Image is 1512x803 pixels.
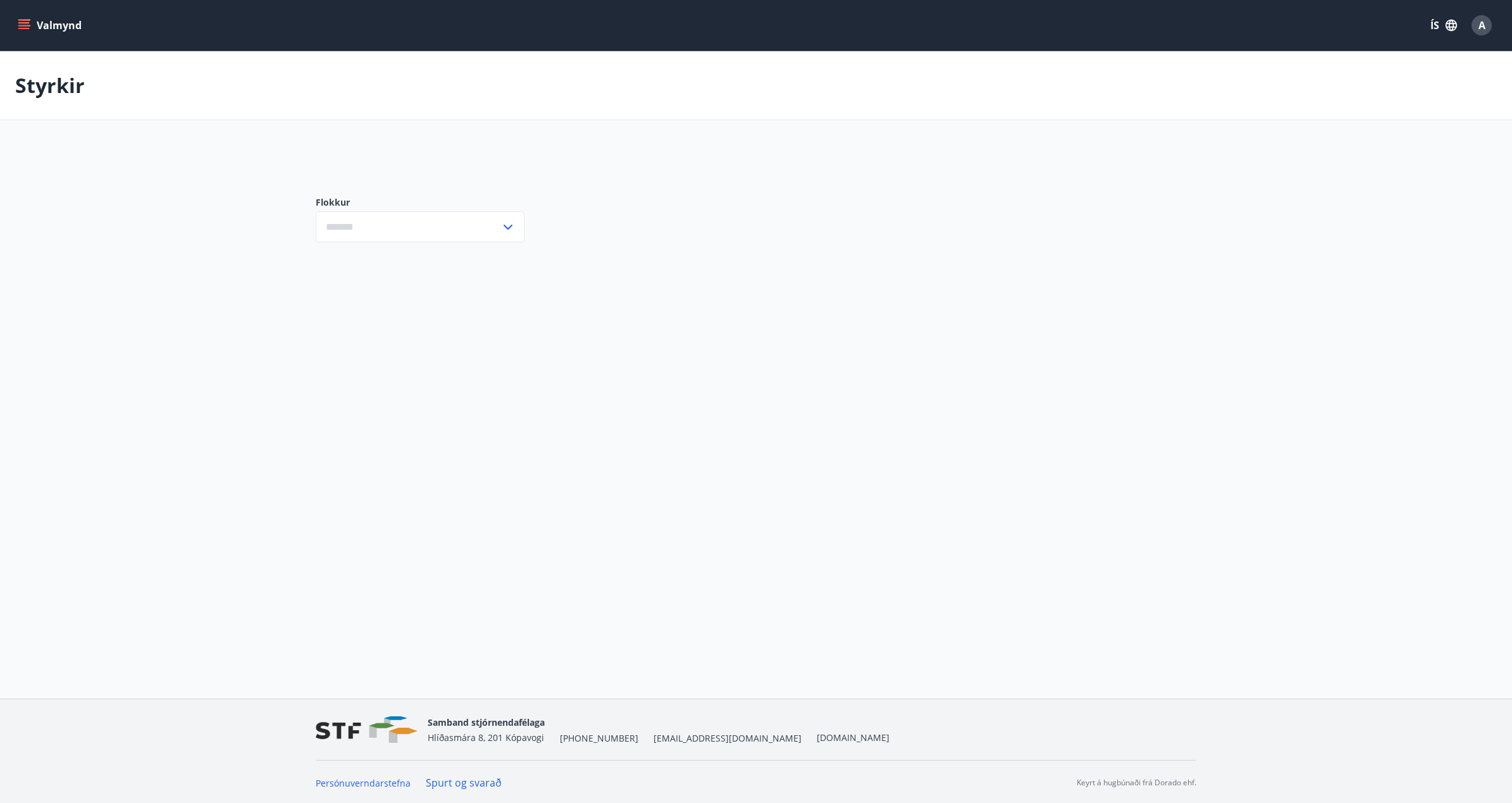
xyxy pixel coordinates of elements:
[426,776,502,790] a: Spurt og svarað
[316,777,411,789] a: Persónuverndarstefna
[428,731,544,744] span: Hlíðasmára 8, 201 Kópavogi
[654,732,802,745] span: [EMAIL_ADDRESS][DOMAIN_NAME]
[1466,10,1497,40] button: A
[15,14,87,37] button: menu
[1077,777,1196,788] p: Keyrt á hugbúnaði frá Dorado ehf.
[817,731,889,744] a: [DOMAIN_NAME]
[15,72,85,99] p: Styrkir
[316,196,524,209] label: Flokkur
[560,732,638,745] span: [PHONE_NUMBER]
[1423,14,1464,37] button: ÍS
[316,716,418,744] img: vjCaq2fThgY3EUYqSgpjEiBg6WP39ov69hlhuPVN.png
[428,716,545,728] span: Samband stjórnendafélaga
[1478,18,1485,32] span: A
